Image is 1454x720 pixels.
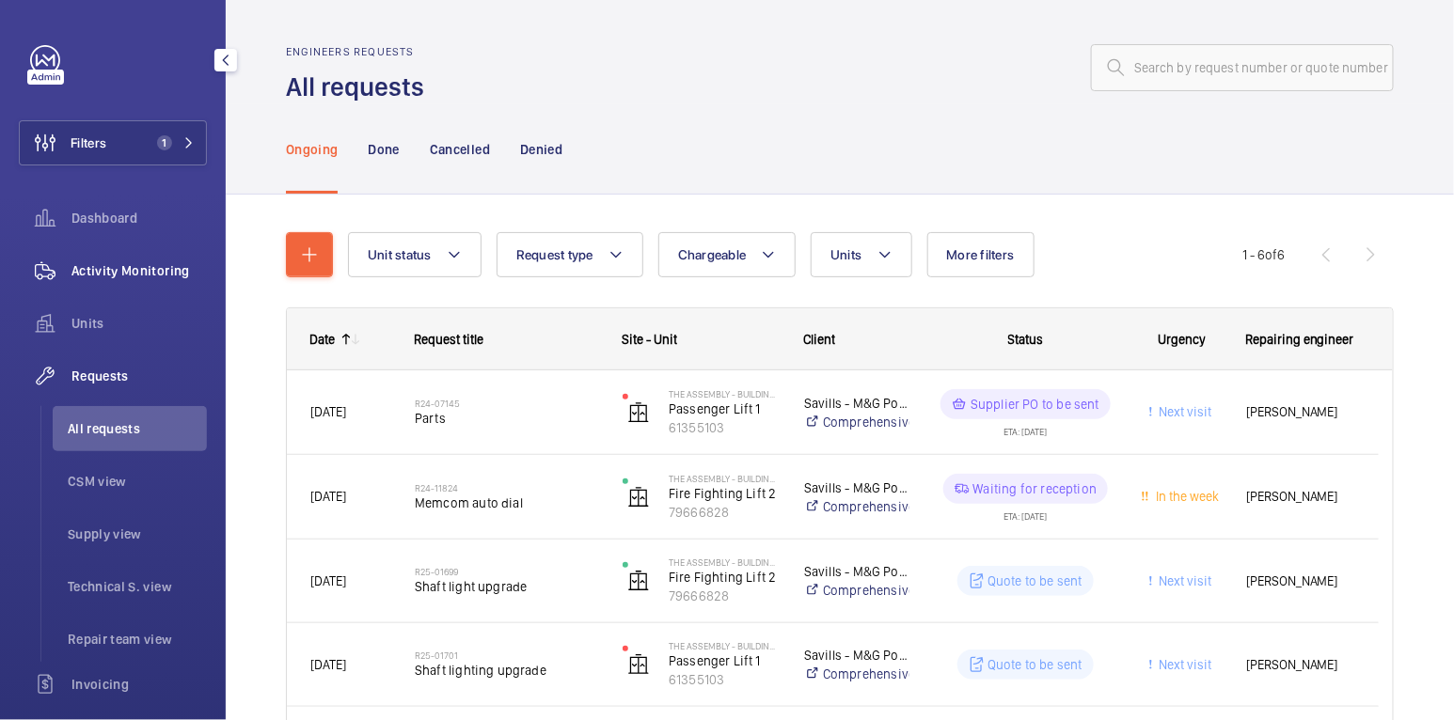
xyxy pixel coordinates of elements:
[415,661,598,680] span: Shaft lighting upgrade
[927,232,1035,277] button: More filters
[157,135,172,150] span: 1
[348,232,482,277] button: Unit status
[627,486,650,509] img: elevator.svg
[669,484,780,503] p: Fire Fighting Lift 2
[1156,657,1212,672] span: Next visit
[310,404,346,419] span: [DATE]
[627,401,650,424] img: elevator.svg
[669,399,780,418] p: Passenger Lift 1
[516,247,593,262] span: Request type
[658,232,797,277] button: Chargeable
[669,651,780,670] p: Passenger Lift 1
[669,473,780,484] p: The Assembly - Building C
[1004,419,1048,436] div: ETA: [DATE]
[415,566,598,577] h2: R25-01699
[1156,404,1212,419] span: Next visit
[1242,248,1285,261] span: 1 - 6 6
[947,247,1015,262] span: More filters
[1246,571,1355,592] span: [PERSON_NAME]
[415,409,598,428] span: Parts
[669,670,780,689] p: 61355103
[368,247,432,262] span: Unit status
[310,489,346,504] span: [DATE]
[1152,489,1219,504] span: In the week
[415,577,598,596] span: Shaft light upgrade
[669,568,780,587] p: Fire Fighting Lift 2
[497,232,643,277] button: Request type
[669,587,780,605] p: 79666828
[520,140,562,159] p: Denied
[1091,44,1394,91] input: Search by request number or quote number
[971,395,1099,414] p: Supplier PO to be sent
[368,140,399,159] p: Done
[430,140,490,159] p: Cancelled
[1008,332,1044,347] span: Status
[68,419,207,438] span: All requests
[804,665,909,683] a: Comprehensive
[669,418,780,437] p: 61355103
[669,388,780,399] p: The Assembly - Building C
[415,493,598,512] span: Memcom auto dial
[627,570,650,592] img: elevator.svg
[988,571,1083,590] p: Quote to be sent
[71,675,207,694] span: Invoicing
[1158,332,1206,347] span: Urgency
[804,497,909,516] a: Comprehensive
[669,503,780,522] p: 79666828
[415,650,598,661] h2: R25-01701
[414,332,483,347] span: Request title
[988,655,1083,674] p: Quote to be sent
[1246,486,1355,508] span: [PERSON_NAME]
[1265,247,1277,262] span: of
[1156,573,1212,588] span: Next visit
[669,556,780,568] p: The Assembly - Building C
[830,247,861,262] span: Units
[71,209,207,227] span: Dashboard
[286,45,435,58] h2: Engineers requests
[286,70,435,104] h1: All requests
[973,479,1098,498] p: Waiting for reception
[68,630,207,649] span: Repair team view
[1004,504,1048,521] div: ETA: [DATE]
[804,646,909,665] p: Savills - M&G Portfolio
[622,332,677,347] span: Site - Unit
[309,332,335,347] div: Date
[71,133,106,152] span: Filters
[811,232,911,277] button: Units
[71,261,207,280] span: Activity Monitoring
[1246,401,1355,423] span: [PERSON_NAME]
[19,120,207,165] button: Filters1
[627,653,650,676] img: elevator.svg
[804,413,909,431] a: Comprehensive
[310,573,346,588] span: [DATE]
[71,367,207,385] span: Requests
[804,562,909,581] p: Savills - M&G Portfolio
[804,581,909,600] a: Comprehensive
[803,332,835,347] span: Client
[415,398,598,409] h2: R24-07145
[286,140,338,159] p: Ongoing
[68,577,207,596] span: Technical S. view
[68,524,207,543] span: Supply view
[68,472,207,491] span: CSM view
[415,482,598,493] h2: R24-11824
[804,478,909,497] p: Savills - M&G Portfolio
[310,657,346,672] span: [DATE]
[669,640,780,651] p: The Assembly - Building C
[71,314,207,333] span: Units
[678,247,747,262] span: Chargeable
[1245,332,1354,347] span: Repairing engineer
[1246,654,1355,676] span: [PERSON_NAME]
[804,394,909,413] p: Savills - M&G Portfolio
